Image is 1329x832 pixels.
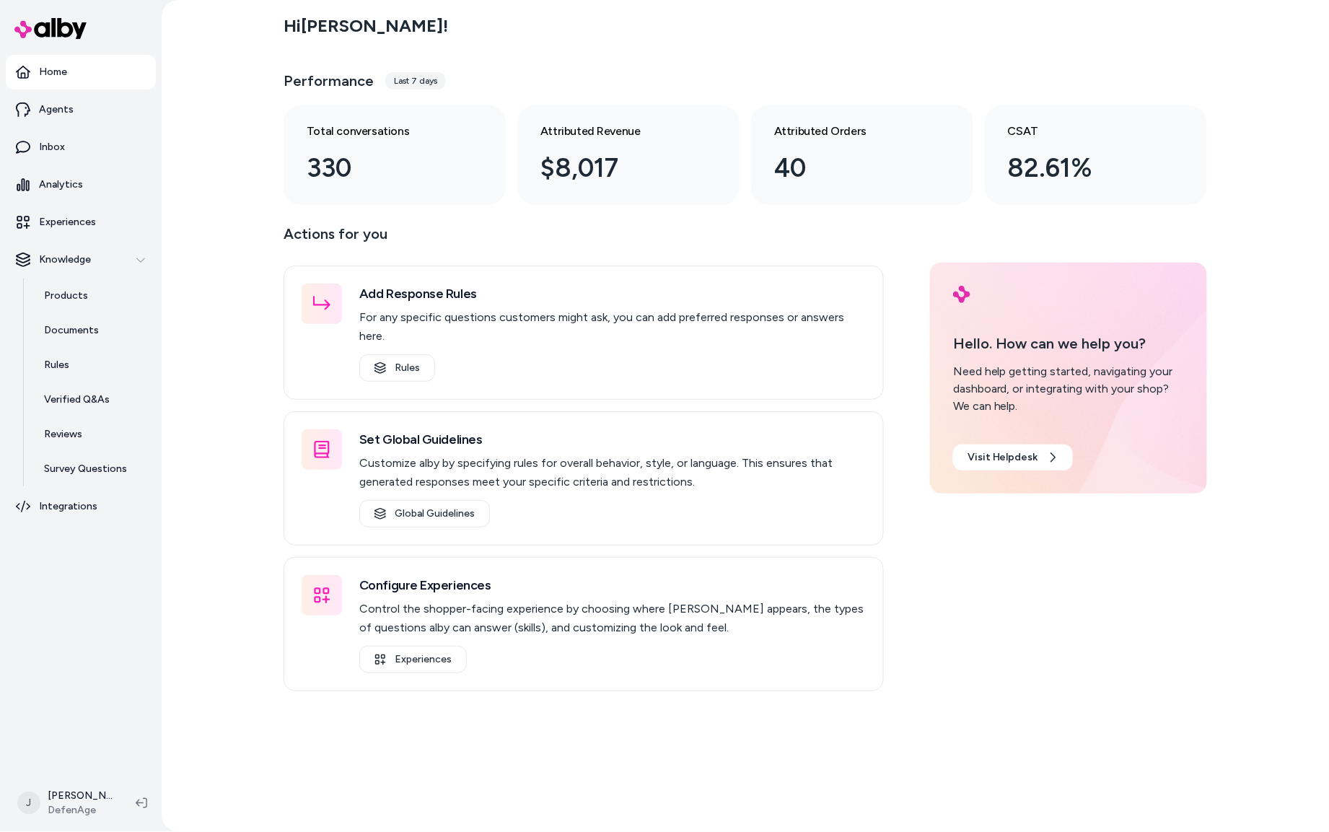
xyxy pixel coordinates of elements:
p: Inbox [39,140,65,154]
p: Agents [39,102,74,117]
a: Survey Questions [30,452,156,486]
p: Reviews [44,427,82,442]
a: Agents [6,92,156,127]
button: Knowledge [6,242,156,277]
a: Home [6,55,156,89]
p: Home [39,65,67,79]
p: Hello. How can we help you? [953,333,1184,354]
a: Rules [359,354,435,382]
div: $8,017 [540,149,693,188]
p: Control the shopper-facing experience by choosing where [PERSON_NAME] appears, the types of quest... [359,600,866,637]
p: For any specific questions customers might ask, you can add preferred responses or answers here. [359,308,866,346]
a: Total conversations 330 [284,105,506,205]
a: Documents [30,313,156,348]
span: DefenAge [48,803,113,818]
a: Inbox [6,130,156,165]
a: Visit Helpdesk [953,445,1073,470]
h3: Configure Experiences [359,575,866,595]
a: Products [30,279,156,313]
div: Need help getting started, navigating your dashboard, or integrating with your shop? We can help. [953,363,1184,415]
span: J [17,792,40,815]
div: Last 7 days [385,72,446,89]
div: 330 [307,149,460,188]
a: Experiences [359,646,467,673]
h3: Total conversations [307,123,460,140]
a: Attributed Orders 40 [751,105,973,205]
p: Customize alby by specifying rules for overall behavior, style, or language. This ensures that ge... [359,454,866,491]
a: Experiences [6,205,156,240]
h3: Attributed Orders [774,123,927,140]
p: Actions for you [284,222,884,257]
p: Documents [44,323,99,338]
div: 82.61% [1008,149,1161,188]
h3: Attributed Revenue [540,123,693,140]
a: CSAT 82.61% [985,105,1207,205]
p: Survey Questions [44,462,127,476]
p: Products [44,289,88,303]
p: Rules [44,358,69,372]
h3: Performance [284,71,374,91]
h3: Set Global Guidelines [359,429,866,450]
a: Attributed Revenue $8,017 [517,105,740,205]
a: Integrations [6,489,156,524]
a: Rules [30,348,156,382]
a: Analytics [6,167,156,202]
img: alby Logo [14,18,87,39]
img: alby Logo [953,286,970,303]
h3: Add Response Rules [359,284,866,304]
a: Verified Q&As [30,382,156,417]
p: Analytics [39,178,83,192]
button: J[PERSON_NAME]DefenAge [9,780,124,826]
p: [PERSON_NAME] [48,789,113,803]
h2: Hi [PERSON_NAME] ! [284,15,448,37]
div: 40 [774,149,927,188]
p: Integrations [39,499,97,514]
p: Experiences [39,215,96,229]
h3: CSAT [1008,123,1161,140]
a: Global Guidelines [359,500,490,527]
p: Knowledge [39,253,91,267]
a: Reviews [30,417,156,452]
p: Verified Q&As [44,393,110,407]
